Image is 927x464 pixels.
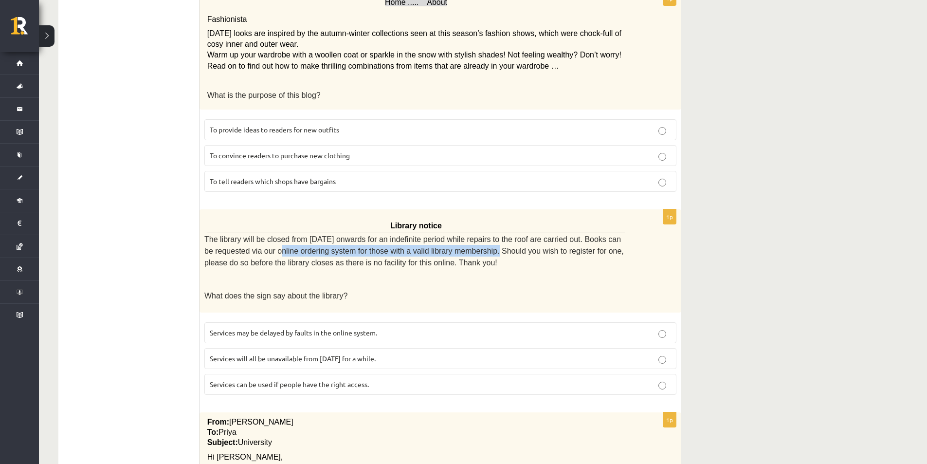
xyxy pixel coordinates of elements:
a: Rīgas 1. Tālmācības vidusskola [11,17,39,41]
p: 1p [663,412,676,427]
span: [DATE] looks are inspired by the autumn-winter collections seen at this season’s fashion shows, w... [207,29,621,48]
span: Services may be delayed by faults in the online system. [210,328,377,337]
span: [PERSON_NAME] [229,418,293,426]
input: Services can be used if people have the right access. [658,382,666,390]
span: What is the purpose of this blog? [207,91,321,99]
span: What does the sign say about the library? [204,292,347,300]
span: To provide ideas to readers for new outfits [210,125,339,134]
span: Services will all be unavailable from [DATE] for a while. [210,354,376,363]
span: Library notice [390,222,442,230]
span: Fashionista [207,15,247,23]
span: Warm up your wardrobe with a woollen coat or sparkle in the snow with stylish shades! Not feeling... [207,51,621,70]
input: To tell readers which shops have bargains [658,179,666,186]
span: Priya [218,428,236,436]
p: 1p [663,209,676,224]
span: University [238,438,272,446]
span: Services can be used if people have the right access. [210,380,369,389]
span: Subject: [207,438,238,446]
input: To convince readers to purchase new clothing [658,153,666,161]
span: Hi [PERSON_NAME], [207,453,283,461]
input: Services may be delayed by faults in the online system. [658,330,666,338]
span: To convince readers to purchase new clothing [210,151,350,160]
span: From: [207,418,229,426]
input: Services will all be unavailable from [DATE] for a while. [658,356,666,364]
span: To: [207,428,219,436]
span: To tell readers which shops have bargains [210,177,336,186]
input: To provide ideas to readers for new outfits [658,127,666,135]
span: The library will be closed from [DATE] onwards for an indefinite period while repairs to the roof... [204,235,624,267]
